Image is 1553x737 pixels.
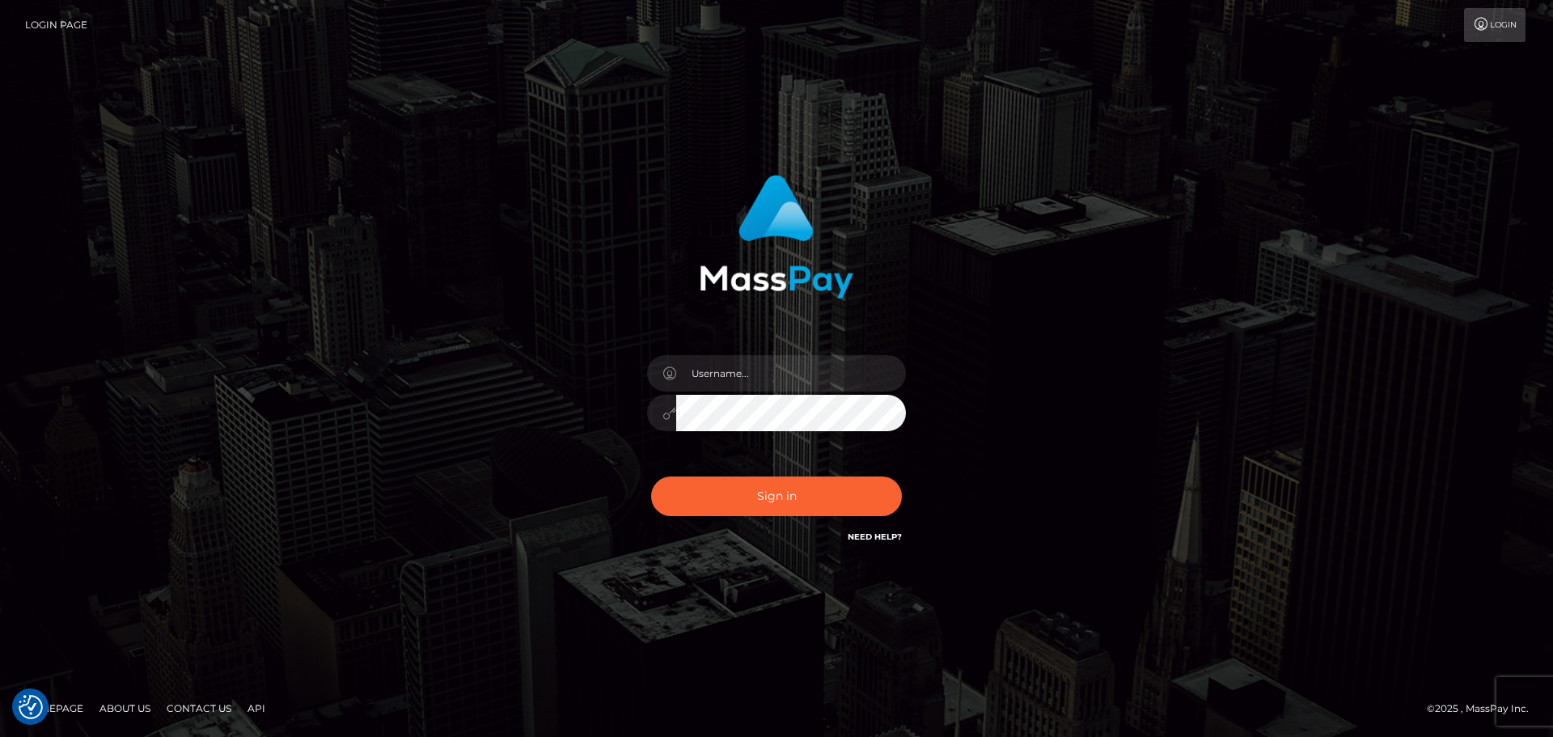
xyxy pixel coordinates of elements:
[676,355,906,392] input: Username...
[93,696,157,721] a: About Us
[241,696,272,721] a: API
[18,696,90,721] a: Homepage
[19,695,43,719] img: Revisit consent button
[1464,8,1525,42] a: Login
[25,8,87,42] a: Login Page
[19,695,43,719] button: Consent Preferences
[700,175,853,299] img: MassPay Login
[848,532,902,542] a: Need Help?
[160,696,238,721] a: Contact Us
[1427,700,1541,718] div: © 2025 , MassPay Inc.
[651,477,902,516] button: Sign in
